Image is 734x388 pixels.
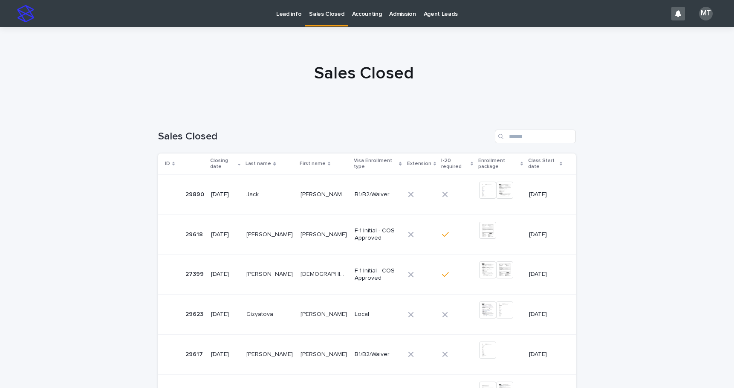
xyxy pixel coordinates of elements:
p: [DATE] [529,231,562,238]
p: Extension [407,159,431,168]
p: B1/B2/Waiver [355,351,401,358]
p: 29618 [185,229,205,238]
tr: 2962329623 [DATE]GizyatovaGizyatova [PERSON_NAME][PERSON_NAME] Local[DATE] [158,295,576,335]
p: 29617 [185,349,205,358]
p: 29623 [185,309,205,318]
tr: 2961829618 [DATE][PERSON_NAME][PERSON_NAME] [PERSON_NAME][PERSON_NAME] F-1 Initial - COS Approved... [158,214,576,255]
p: B1/B2/Waiver [355,191,401,198]
p: [DATE] [211,271,240,278]
p: Class Start date [528,156,558,172]
img: stacker-logo-s-only.png [17,5,34,22]
tr: 2739927399 [DATE][PERSON_NAME][PERSON_NAME] [DEMOGRAPHIC_DATA][DEMOGRAPHIC_DATA] F-1 Initial - CO... [158,255,576,295]
h1: Sales Closed [155,63,573,84]
div: MT [699,7,713,20]
p: Gizyatova [246,309,275,318]
p: Enrollment package [478,156,518,172]
p: I-20 required [441,156,468,172]
p: Visa Enrollment type [354,156,397,172]
p: [DATE] [529,271,562,278]
tr: 2989029890 [DATE]JackJack [PERSON_NAME] [PERSON_NAME][PERSON_NAME] [PERSON_NAME] B1/B2/Waiver[DATE] [158,174,576,214]
p: Closing date [210,156,236,172]
p: [DEMOGRAPHIC_DATA] [301,269,350,278]
p: [DATE] [529,311,562,318]
p: Jilary Geraldine [301,229,349,238]
p: Last name [246,159,271,168]
p: Jack [246,189,260,198]
p: Local [355,311,401,318]
p: [DATE] [211,191,240,198]
p: F-1 Initial - COS Approved [355,227,401,242]
p: [DATE] [211,351,240,358]
p: [DATE] [529,351,562,358]
p: [DATE] [529,191,562,198]
p: ID [165,159,170,168]
h1: Sales Closed [158,130,491,143]
input: Search [495,130,576,143]
p: [PERSON_NAME] [246,269,295,278]
p: 27399 [185,269,205,278]
p: Ferreira Dominguez [246,349,295,358]
p: First name [300,159,326,168]
p: Arruda Bezerra [301,189,350,198]
p: [DATE] [211,231,240,238]
p: F-1 Initial - COS Approved [355,267,401,282]
p: [PERSON_NAME] [301,309,349,318]
p: [DATE] [211,311,240,318]
p: 29890 [185,189,206,198]
tr: 2961729617 [DATE][PERSON_NAME][PERSON_NAME] [PERSON_NAME][PERSON_NAME] B1/B2/Waiver[DATE] [158,334,576,374]
p: [PERSON_NAME] [246,229,295,238]
p: [PERSON_NAME] [301,349,349,358]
